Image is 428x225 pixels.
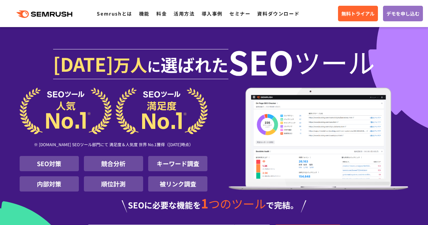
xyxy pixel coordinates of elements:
[113,52,147,76] span: 万人
[20,197,409,212] div: SEOに必要な機能を
[161,52,228,76] span: 選ばれた
[148,176,207,192] li: 被リンク調査
[341,10,375,17] span: 無料トライアル
[228,48,294,75] span: SEO
[139,10,150,17] a: 機能
[338,6,378,21] a: 無料トライアル
[84,176,143,192] li: 順位計測
[20,176,79,192] li: 内部対策
[208,195,266,212] span: つのツール
[386,10,420,17] span: デモを申し込む
[148,156,207,171] li: キーワード調査
[202,10,223,17] a: 導入事例
[20,156,79,171] li: SEO対策
[147,56,161,76] span: に
[266,199,298,211] span: で完結。
[383,6,423,21] a: デモを申し込む
[53,50,113,77] span: [DATE]
[97,10,132,17] a: Semrushとは
[20,134,208,156] div: ※ [DOMAIN_NAME] SEOツール部門にて 満足度＆人気度 世界 No.1獲得（[DATE]時点）
[156,10,167,17] a: 料金
[201,194,208,212] span: 1
[84,156,143,171] li: 競合分析
[174,10,195,17] a: 活用方法
[257,10,299,17] a: 資料ダウンロード
[294,48,375,75] span: ツール
[229,10,250,17] a: セミナー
